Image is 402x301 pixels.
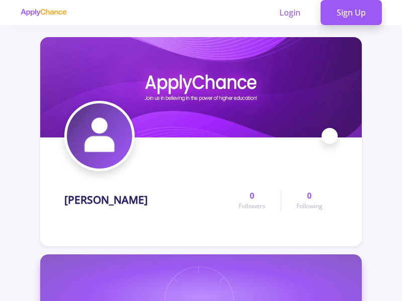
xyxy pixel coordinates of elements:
img: Hoorinaz Hamzeheiavatar [67,103,132,169]
span: Following [296,202,323,211]
img: applychance logo text only [20,9,67,17]
img: Hoorinaz Hamzeheicover image [40,37,362,137]
a: 0Followers [224,190,280,211]
span: Followers [239,202,265,211]
h1: [PERSON_NAME] [64,194,148,206]
span: 0 [250,190,254,202]
span: 0 [307,190,312,202]
a: 0Following [281,190,338,211]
